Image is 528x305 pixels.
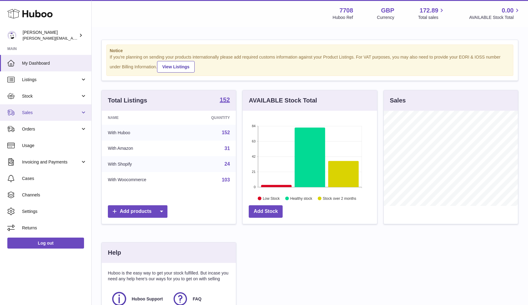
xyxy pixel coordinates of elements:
th: Name [102,111,185,125]
text: 21 [252,170,256,174]
span: My Dashboard [22,60,87,66]
span: Listings [22,77,80,83]
span: AVAILABLE Stock Total [469,15,521,20]
text: Low Stock [263,196,280,200]
div: If you're planning on sending your products internationally please add required customs informati... [110,54,510,73]
a: 172.89 Total sales [418,6,445,20]
a: Log out [7,238,84,249]
td: With Woocommerce [102,172,185,188]
span: Settings [22,209,87,214]
text: 84 [252,124,256,128]
span: [PERSON_NAME][EMAIL_ADDRESS][DOMAIN_NAME] [23,36,123,41]
strong: Notice [110,48,510,54]
span: Huboo Support [132,296,163,302]
h3: Help [108,249,121,257]
a: 24 [225,161,230,167]
span: FAQ [193,296,202,302]
a: 152 [220,97,230,104]
strong: 152 [220,97,230,103]
span: Invoicing and Payments [22,159,80,165]
h3: AVAILABLE Stock Total [249,96,317,105]
h3: Total Listings [108,96,147,105]
a: Add Stock [249,205,283,218]
span: Cases [22,176,87,181]
a: 103 [222,177,230,182]
span: Total sales [418,15,445,20]
text: Healthy stock [290,196,313,200]
span: Orders [22,126,80,132]
a: 31 [225,146,230,151]
a: 152 [222,130,230,135]
span: Usage [22,143,87,149]
div: [PERSON_NAME] [23,30,78,41]
span: Returns [22,225,87,231]
span: 0.00 [502,6,514,15]
span: Sales [22,110,80,116]
a: Add products [108,205,167,218]
a: 0.00 AVAILABLE Stock Total [469,6,521,20]
strong: GBP [381,6,394,15]
div: Huboo Ref [333,15,353,20]
a: View Listings [157,61,195,73]
img: victor@erbology.co [7,31,16,40]
text: 42 [252,155,256,158]
text: 63 [252,139,256,143]
td: With Shopify [102,156,185,172]
td: With Amazon [102,141,185,156]
h3: Sales [390,96,406,105]
td: With Huboo [102,125,185,141]
th: Quantity [185,111,236,125]
text: Stock over 2 months [323,196,356,200]
span: Stock [22,93,80,99]
text: 0 [254,185,256,189]
span: 172.89 [420,6,438,15]
div: Currency [377,15,394,20]
span: Channels [22,192,87,198]
strong: 7708 [339,6,353,15]
p: Huboo is the easy way to get your stock fulfilled. But incase you need any help here's our ways f... [108,270,230,282]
